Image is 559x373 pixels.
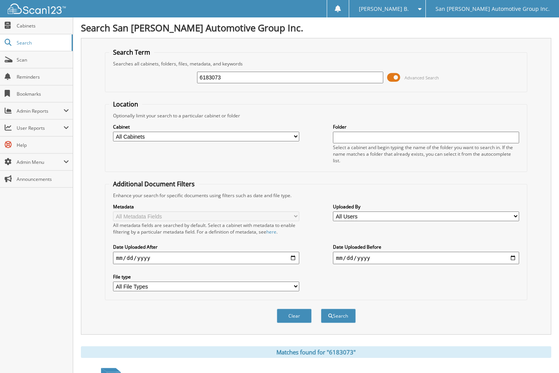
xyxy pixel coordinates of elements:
[109,100,142,108] legend: Location
[17,125,63,131] span: User Reports
[17,159,63,165] span: Admin Menu
[113,273,299,280] label: File type
[333,203,519,210] label: Uploaded By
[109,60,523,67] div: Searches all cabinets, folders, files, metadata, and keywords
[8,3,66,14] img: scan123-logo-white.svg
[17,57,69,63] span: Scan
[109,192,523,199] div: Enhance your search for specific documents using filters such as date and file type.
[405,75,439,81] span: Advanced Search
[17,142,69,148] span: Help
[17,108,63,114] span: Admin Reports
[109,180,199,188] legend: Additional Document Filters
[113,203,299,210] label: Metadata
[109,112,523,119] div: Optionally limit your search to a particular cabinet or folder
[333,244,519,250] label: Date Uploaded Before
[333,252,519,264] input: end
[359,7,409,11] span: [PERSON_NAME] B.
[81,346,551,358] div: Matches found for "6183073"
[436,7,550,11] span: San [PERSON_NAME] Automotive Group Inc.
[333,124,519,130] label: Folder
[333,144,519,164] div: Select a cabinet and begin typing the name of the folder you want to search in. If the name match...
[81,21,551,34] h1: Search San [PERSON_NAME] Automotive Group Inc.
[266,229,276,235] a: here
[109,48,154,57] legend: Search Term
[17,74,69,80] span: Reminders
[17,91,69,97] span: Bookmarks
[113,124,299,130] label: Cabinet
[17,40,68,46] span: Search
[113,252,299,264] input: start
[277,309,312,323] button: Clear
[321,309,356,323] button: Search
[113,222,299,235] div: All metadata fields are searched by default. Select a cabinet with metadata to enable filtering b...
[17,22,69,29] span: Cabinets
[17,176,69,182] span: Announcements
[113,244,299,250] label: Date Uploaded After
